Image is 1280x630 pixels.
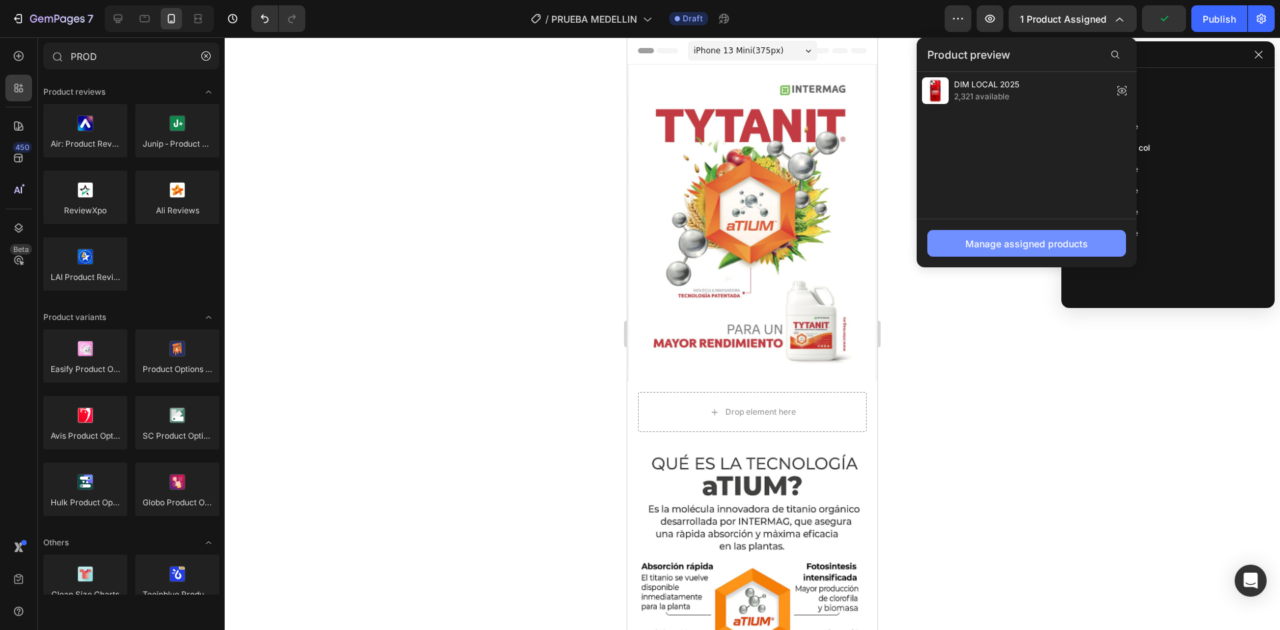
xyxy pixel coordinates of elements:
span: Toggle open [198,307,219,328]
button: Publish [1191,5,1247,32]
div: Undo/Redo [251,5,305,32]
span: Draft [683,13,703,25]
button: Manage assigned products [927,230,1126,257]
div: Manage assigned products [965,237,1088,251]
span: Others [43,537,69,549]
p: 7 [87,11,93,27]
span: Product reviews [43,86,105,98]
span: 1 product assigned [1020,12,1107,26]
button: 7 [5,5,99,32]
span: Product variants [43,311,106,323]
img: preview-img [922,77,949,104]
input: Search Shopify Apps [43,43,219,69]
span: / [545,12,549,26]
span: PRUEBA MEDELLIN [551,12,637,26]
div: Beta [10,244,32,255]
div: Publish [1203,12,1236,26]
span: Toggle open [198,81,219,103]
span: Toggle open [198,532,219,553]
span: DIM LOCAL 2025 [954,79,1019,91]
div: 450 [13,142,32,153]
span: Product preview [927,47,1010,63]
iframe: Design area [627,37,877,630]
button: 1 product assigned [1009,5,1137,32]
span: 2,321 available [954,91,1019,103]
div: Open Intercom Messenger [1235,565,1267,597]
